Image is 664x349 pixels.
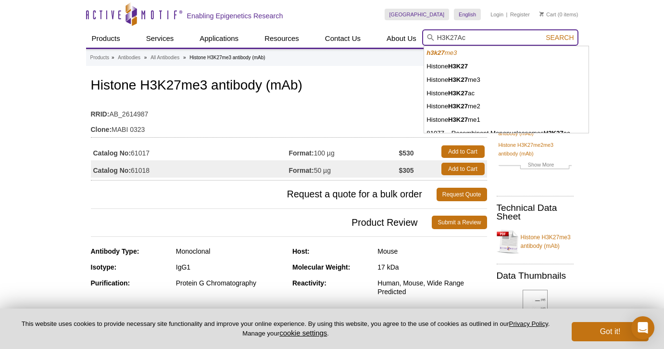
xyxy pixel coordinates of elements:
[90,53,109,62] a: Products
[497,227,574,256] a: Histone H3K27me3 antibody (mAb)
[176,263,285,271] div: IgG1
[292,263,350,271] strong: Molecular Weight:
[497,204,574,221] h2: Technical Data Sheet
[150,53,179,62] a: All Antibodies
[91,104,487,119] td: AB_2614987
[432,216,487,229] a: Submit a Review
[424,60,588,73] li: Histone
[292,279,326,287] strong: Reactivity:
[259,29,305,48] a: Resources
[510,11,530,18] a: Register
[176,279,285,287] div: Protein G Chromatography
[441,145,485,158] a: Add to Cart
[91,279,130,287] strong: Purification:
[539,11,556,18] a: Cart
[426,49,457,56] i: me3
[424,113,588,127] li: Histone me1
[91,125,112,134] strong: Clone:
[448,90,468,97] strong: H3K27
[279,329,327,337] button: cookie settings
[144,55,147,60] li: »
[448,116,468,123] strong: H3K27
[15,320,556,338] p: This website uses cookies to provide necessary site functionality and improve your online experie...
[140,29,180,48] a: Services
[183,55,186,60] li: »
[441,163,485,175] a: Add to Cart
[289,166,314,175] strong: Format:
[381,29,422,48] a: About Us
[422,29,578,46] input: Keyword, Cat. No.
[437,188,487,201] a: Request Quote
[399,149,413,157] strong: $530
[377,279,487,296] div: Human, Mouse, Wide Range Predicted
[377,247,487,256] div: Mouse
[572,322,649,341] button: Got it!
[93,149,131,157] strong: Catalog No:
[499,141,572,158] a: Histone H3K27me2me3 antibody (mAb)
[292,247,310,255] strong: Host:
[490,11,503,18] a: Login
[86,29,126,48] a: Products
[112,55,114,60] li: »
[91,263,117,271] strong: Isotype:
[91,160,289,178] td: 61018
[448,63,468,70] strong: H3K27
[289,149,314,157] strong: Format:
[91,216,432,229] span: Product Review
[93,166,131,175] strong: Catalog No:
[448,103,468,110] strong: H3K27
[543,33,576,42] button: Search
[91,119,487,135] td: MABI 0323
[424,87,588,100] li: Histone ac
[426,49,444,56] strong: h3k27
[377,263,487,271] div: 17 kDa
[194,29,244,48] a: Applications
[91,78,487,94] h1: Histone H3K27me3 antibody (mAb)
[509,320,548,327] a: Privacy Policy
[289,143,399,160] td: 100 µg
[499,160,572,171] a: Show More
[544,129,564,137] strong: H3K27
[539,12,544,16] img: Your Cart
[539,9,578,20] li: (0 items)
[91,110,110,118] strong: RRID:
[118,53,140,62] a: Antibodies
[91,143,289,160] td: 61017
[424,127,588,140] li: 81077 – Recombinant Mononucleosomes ac
[546,34,574,41] span: Search
[91,247,139,255] strong: Antibody Type:
[631,316,654,339] div: Open Intercom Messenger
[454,9,481,20] a: English
[289,160,399,178] td: 50 µg
[187,12,283,20] h2: Enabling Epigenetics Research
[424,73,588,87] li: Histone me3
[189,55,265,60] li: Histone H3K27me3 antibody (mAb)
[448,76,468,83] strong: H3K27
[399,166,413,175] strong: $305
[506,9,508,20] li: |
[385,9,450,20] a: [GEOGRAPHIC_DATA]
[424,100,588,113] li: Histone me2
[319,29,366,48] a: Contact Us
[176,247,285,256] div: Monoclonal
[91,188,437,201] span: Request a quote for a bulk order
[497,271,574,280] h2: Data Thumbnails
